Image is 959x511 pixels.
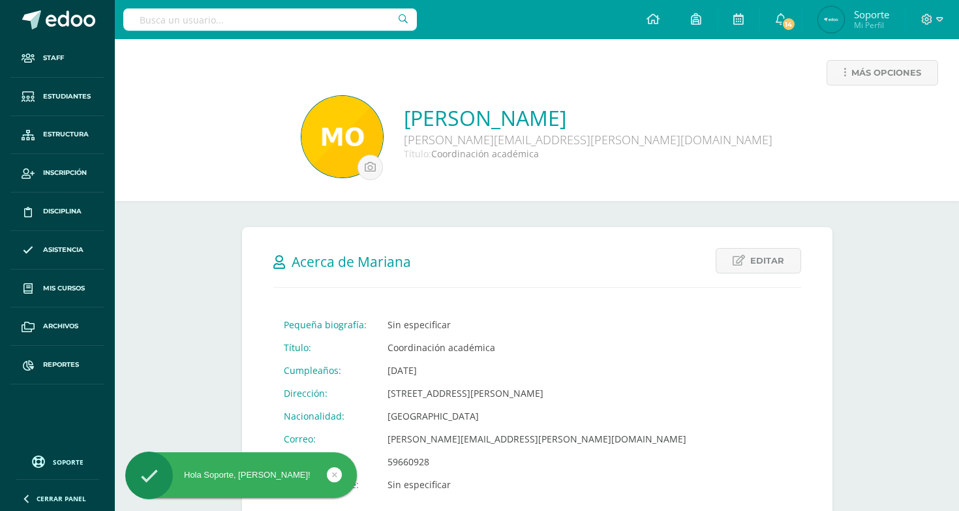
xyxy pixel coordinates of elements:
td: Cumpleaños: [273,359,377,382]
span: Mis cursos [43,283,85,294]
td: Título: [273,336,377,359]
td: Nacionalidad: [273,405,377,427]
td: Teléfono: [273,450,377,473]
a: [PERSON_NAME] [404,104,772,132]
span: Reportes [43,360,79,370]
td: Coordinación académica [377,336,697,359]
td: [PERSON_NAME][EMAIL_ADDRESS][PERSON_NAME][DOMAIN_NAME] [377,427,697,450]
span: Editar [750,249,784,273]
td: Sin especificar [377,313,697,336]
td: Correo: [273,427,377,450]
span: Staff [43,53,64,63]
a: Inscripción [10,154,104,193]
img: 1bcd4b86d28d5ca69db46d9b64cb1e4c.png [301,96,383,178]
td: [GEOGRAPHIC_DATA] [377,405,697,427]
span: Archivos [43,321,78,332]
span: Soporte [854,8,889,21]
td: Pequeña biografía: [273,313,377,336]
a: Staff [10,39,104,78]
a: Archivos [10,307,104,346]
input: Busca un usuario... [123,8,417,31]
span: Disciplina [43,206,82,217]
a: Estructura [10,116,104,155]
span: Título: [404,147,431,160]
td: 59660928 [377,450,697,473]
a: Asistencia [10,231,104,270]
div: [PERSON_NAME][EMAIL_ADDRESS][PERSON_NAME][DOMAIN_NAME] [404,132,772,147]
td: Sin especificar [377,473,697,496]
span: Asistencia [43,245,84,255]
span: Estructura [43,129,89,140]
a: Editar [716,248,801,273]
span: Coordinación académica [431,147,539,160]
a: Disciplina [10,193,104,231]
a: Más opciones [827,60,938,85]
td: [STREET_ADDRESS][PERSON_NAME] [377,382,697,405]
span: Cerrar panel [37,494,86,503]
a: Reportes [10,346,104,384]
span: Inscripción [43,168,87,178]
span: Mi Perfil [854,20,889,31]
a: Mis cursos [10,270,104,308]
span: 14 [781,17,795,31]
span: Más opciones [851,61,921,85]
img: eeec6f4bbf9c0c0c4a937bd354f88e1e.png [818,7,844,33]
td: [DATE] [377,359,697,382]
a: Soporte [16,452,99,470]
a: Estudiantes [10,78,104,116]
td: Dirección: [273,382,377,405]
div: Hola Soporte, [PERSON_NAME]! [125,469,357,481]
span: Estudiantes [43,91,91,102]
span: Soporte [53,457,84,467]
span: Acerca de Mariana [292,253,411,271]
